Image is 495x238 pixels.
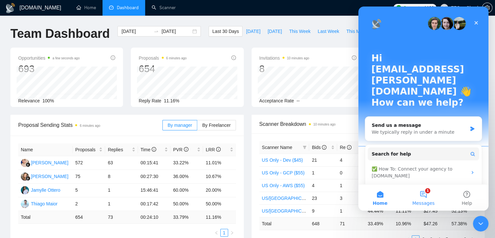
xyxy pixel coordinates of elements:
input: Start date [121,28,151,35]
a: 1 [221,229,228,236]
span: 100% [42,98,54,103]
span: Opportunities [18,54,80,62]
span: Invitations [259,54,309,62]
button: setting [482,3,492,13]
span: LRR [206,147,221,152]
span: Scanner Name [262,145,292,150]
td: 654 [73,211,105,224]
span: user [442,6,447,10]
td: 11.11% [393,204,421,217]
span: info-circle [322,145,326,150]
div: 693 [18,63,80,75]
td: 57.38 % [449,217,477,230]
img: NK [21,172,29,181]
button: Last Week [314,26,343,37]
span: Replies [108,146,130,153]
button: This Month [343,26,372,37]
div: Jamylle Ottero [31,186,60,194]
time: 10 minutes ago [313,123,336,126]
span: info-circle [352,55,356,60]
a: US Only - AWS ($55) [262,183,305,188]
span: filter [303,145,307,149]
button: [DATE] [242,26,264,37]
td: 73 [105,211,138,224]
span: info-circle [216,147,221,152]
span: By manager [168,123,192,128]
span: setting [482,5,492,10]
button: This Week [285,26,314,37]
button: left [213,229,220,237]
td: 2 [73,197,105,211]
span: Last Week [318,28,339,35]
img: logo [5,3,16,13]
td: 3 [337,192,365,204]
td: Total [259,217,309,230]
button: right [228,229,236,237]
time: 6 minutes ago [166,56,187,60]
td: 33.49 % [365,217,393,230]
td: 5 [73,184,105,197]
td: 0 [337,166,365,179]
span: [DATE] [246,28,260,35]
td: 1 [337,179,365,192]
td: 00:15:41 [138,156,171,170]
td: 1 [309,166,337,179]
td: 60.00% [171,184,203,197]
td: 33.22% [171,156,203,170]
a: US/[GEOGRAPHIC_DATA] - Keywords (Others) ($45) [262,196,371,201]
td: 71 [337,217,365,230]
td: 52.13% [449,204,477,217]
td: 15:46:41 [138,184,171,197]
span: 11.16% [164,98,179,103]
li: Previous Page [213,229,220,237]
a: TMThiago Maior [21,201,58,206]
td: 1 [105,197,138,211]
li: Next Page [228,229,236,237]
span: [DATE] [268,28,282,35]
button: [DATE] [264,26,285,37]
td: 1 [337,204,365,217]
span: info-circle [347,145,351,150]
td: 50.00% [171,197,203,211]
a: JOJamylle Ottero [21,187,60,192]
span: Reply Rate [139,98,161,103]
td: 10.96 % [393,217,421,230]
td: 63 [105,156,138,170]
img: JO [21,186,29,194]
a: homeHome [76,5,96,10]
td: 75 [73,170,105,184]
span: right [230,231,234,235]
h1: Team Dashboard [10,26,110,41]
td: 00:24:10 [138,211,171,224]
span: Acceptance Rate [259,98,294,103]
span: This Month [346,28,369,35]
th: Replies [105,143,138,156]
a: US Only - GCP ($55) [262,170,305,175]
span: Proposal Sending Stats [18,121,162,129]
span: info-circle [152,147,156,152]
td: 00:17:42 [138,197,171,211]
a: AJ[PERSON_NAME] [21,160,68,165]
td: 11.16 % [203,211,236,224]
td: 572 [73,156,105,170]
span: Proposals [139,54,186,62]
a: NK[PERSON_NAME] [21,173,68,179]
td: 33.79 % [171,211,203,224]
div: [PERSON_NAME] [31,173,68,180]
a: US Only - Dev ($45) [262,157,303,163]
